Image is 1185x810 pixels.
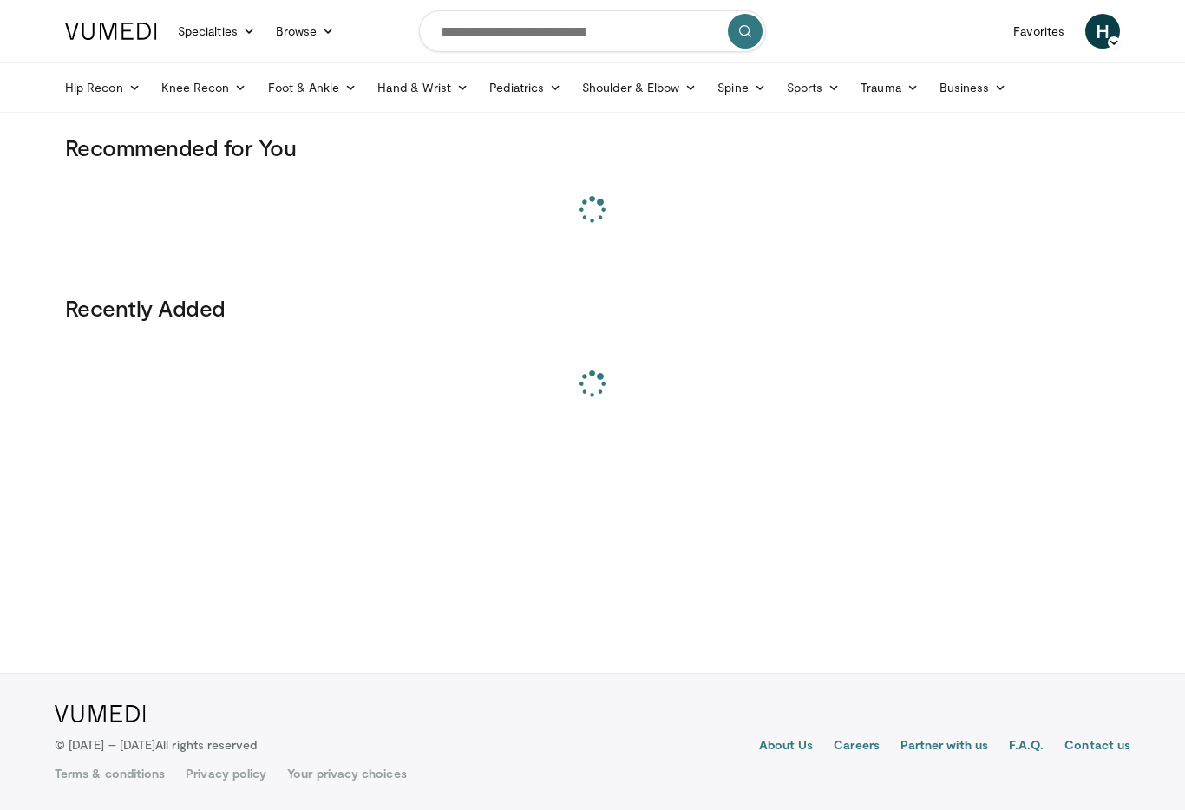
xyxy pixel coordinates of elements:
[572,70,707,105] a: Shoulder & Elbow
[287,765,406,782] a: Your privacy choices
[834,736,880,757] a: Careers
[707,70,776,105] a: Spine
[55,765,165,782] a: Terms & conditions
[167,14,265,49] a: Specialties
[186,765,266,782] a: Privacy policy
[265,14,345,49] a: Browse
[65,23,157,40] img: VuMedi Logo
[1064,736,1130,757] a: Contact us
[65,134,1120,161] h3: Recommended for You
[65,294,1120,322] h3: Recently Added
[258,70,368,105] a: Foot & Ankle
[367,70,479,105] a: Hand & Wrist
[776,70,851,105] a: Sports
[1003,14,1075,49] a: Favorites
[759,736,814,757] a: About Us
[1085,14,1120,49] a: H
[155,737,257,752] span: All rights reserved
[55,70,151,105] a: Hip Recon
[55,736,258,754] p: © [DATE] – [DATE]
[1009,736,1044,757] a: F.A.Q.
[479,70,572,105] a: Pediatrics
[850,70,929,105] a: Trauma
[900,736,988,757] a: Partner with us
[151,70,258,105] a: Knee Recon
[55,705,146,722] img: VuMedi Logo
[929,70,1018,105] a: Business
[419,10,766,52] input: Search topics, interventions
